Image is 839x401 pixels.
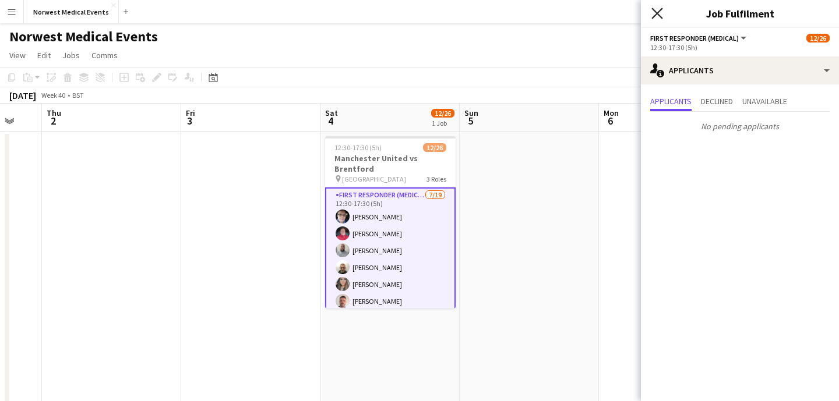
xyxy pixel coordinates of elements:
h1: Norwest Medical Events [9,28,158,45]
span: Jobs [62,50,80,61]
span: 3 Roles [426,175,446,183]
div: 1 Job [432,119,454,127]
span: View [9,50,26,61]
span: 12/26 [423,143,446,152]
span: 4 [323,114,338,127]
span: Mon [604,108,619,118]
button: First Responder (Medical) [650,34,748,42]
h3: Job Fulfilment [641,6,839,21]
span: 6 [602,114,619,127]
div: [DATE] [9,90,36,101]
span: Sun [464,108,478,118]
span: 12:30-17:30 (5h) [334,143,382,152]
div: Applicants [641,56,839,84]
span: Declined [701,97,733,105]
div: 12:30-17:30 (5h) [650,43,830,52]
a: Jobs [58,48,84,63]
span: Sat [325,108,338,118]
span: [GEOGRAPHIC_DATA] [342,175,406,183]
button: Norwest Medical Events [24,1,119,23]
a: Comms [87,48,122,63]
p: No pending applicants [641,116,839,136]
span: 3 [184,114,195,127]
span: Applicants [650,97,692,105]
a: Edit [33,48,55,63]
span: 12/26 [806,34,830,42]
span: Edit [37,50,51,61]
app-job-card: 12:30-17:30 (5h)12/26Manchester United vs Brentford [GEOGRAPHIC_DATA]3 RolesFirst Responder (Medi... [325,136,456,308]
span: Comms [91,50,118,61]
a: View [5,48,30,63]
span: 5 [463,114,478,127]
span: 2 [45,114,61,127]
span: Unavailable [742,97,787,105]
span: Fri [186,108,195,118]
span: 12/26 [431,109,454,118]
div: BST [72,91,84,100]
span: Week 40 [38,91,68,100]
span: First Responder (Medical) [650,34,739,42]
h3: Manchester United vs Brentford [325,153,456,174]
span: Thu [47,108,61,118]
